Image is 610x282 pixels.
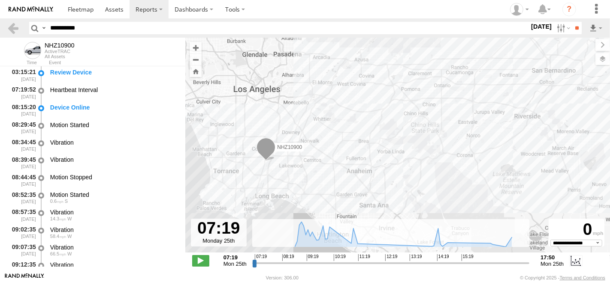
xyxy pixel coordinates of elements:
div: 03:15:21 [DATE] [7,67,37,83]
div: Motion Started [50,191,177,199]
span: 12:19 [385,254,397,261]
div: 09:07:35 [DATE] [7,242,37,258]
label: Export results as... [589,22,603,34]
div: Review Device [50,68,177,76]
div: Zulema McIntosch [507,3,532,16]
button: Zoom in [190,42,202,53]
div: Time [7,61,37,65]
span: Heading: 265 [67,216,72,221]
div: ActiveTRAC [45,49,75,54]
span: Heading: 281 [67,251,72,256]
span: 10:19 [334,254,346,261]
span: 14.3 [50,216,66,221]
div: Motion Started [50,121,177,129]
label: Play/Stop [192,255,209,266]
div: Vibration [50,243,177,251]
i: ? [562,3,576,16]
div: All Assets [45,54,75,59]
a: Visit our Website [5,273,44,282]
strong: 07:19 [223,254,247,261]
div: NHZ10900 - View Asset History [45,42,75,49]
div: Version: 306.00 [266,275,299,280]
div: 08:15:20 [DATE] [7,102,37,118]
span: Heading: 270 [67,234,72,239]
span: NHZ10900 [277,144,302,150]
span: 13:19 [410,254,422,261]
div: Vibration [50,226,177,234]
div: Heartbeat Interval [50,86,177,94]
div: © Copyright 2025 - [520,275,605,280]
div: 08:39:45 [DATE] [7,155,37,171]
span: 58.4 [50,234,66,239]
span: Heading: 190 [65,199,68,204]
span: 15:19 [462,254,474,261]
label: [DATE] [529,22,553,31]
div: Device Online [50,104,177,111]
label: Search Filter Options [553,22,572,34]
div: 08:44:45 [DATE] [7,172,37,188]
span: 14:19 [437,254,449,261]
span: 0.6 [50,199,63,204]
div: Vibration [50,156,177,163]
div: 0 [550,220,603,240]
a: Terms and Conditions [560,275,605,280]
span: Mon 25th Aug 2025 [223,261,247,267]
span: 66.5 [50,251,66,256]
strong: 17:50 [541,254,564,261]
div: 08:34:45 [DATE] [7,137,37,153]
button: Zoom out [190,53,202,65]
label: Search Query [40,22,47,34]
div: Vibration [50,261,177,269]
div: Vibration [50,208,177,216]
div: Event [49,61,185,65]
div: 09:12:35 [DATE] [7,260,37,276]
span: 07:19 [255,254,267,261]
span: Mon 25th Aug 2025 [541,261,564,267]
span: 08:19 [282,254,294,261]
div: Vibration [50,139,177,146]
div: 09:02:35 [DATE] [7,225,37,240]
div: 08:52:35 [DATE] [7,190,37,205]
div: 08:29:45 [DATE] [7,120,37,136]
div: 07:19:52 [DATE] [7,85,37,101]
button: Zoom Home [190,65,202,77]
a: Back to previous Page [7,22,19,34]
div: 08:57:35 [DATE] [7,207,37,223]
span: 09:19 [307,254,319,261]
div: Motion Stopped [50,173,177,181]
span: 11:19 [358,254,370,261]
img: rand-logo.svg [9,6,53,12]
